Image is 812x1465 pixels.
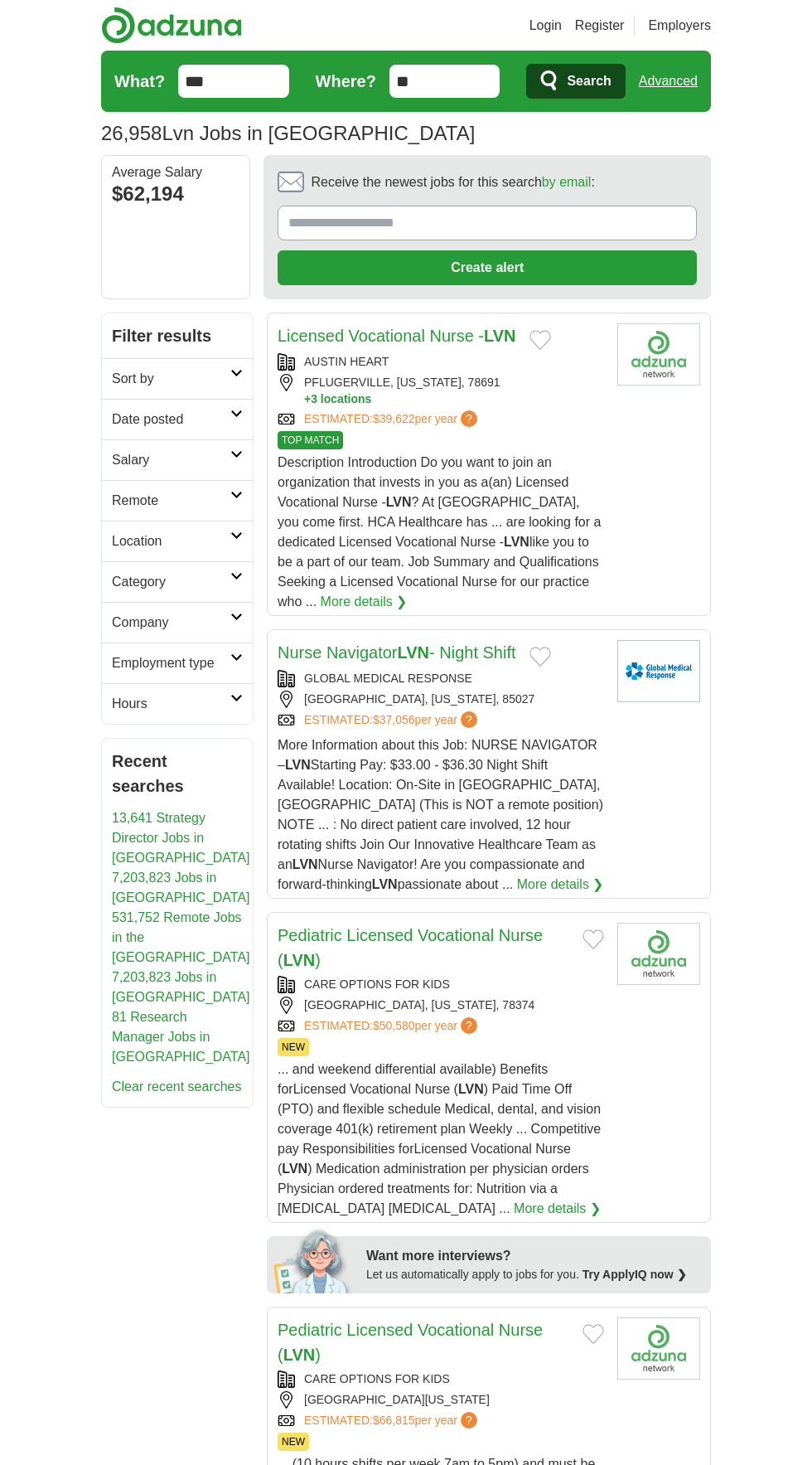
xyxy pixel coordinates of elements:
[278,1370,604,1388] div: CARE OPTIONS FOR KIDS
[617,640,700,702] img: Global Medical Response logo
[304,1017,481,1035] a: ESTIMATED:$50,580per year?
[304,711,481,729] a: ESTIMATED:$37,056per year?
[102,602,253,643] a: Company
[101,119,162,148] span: 26,958
[461,1412,477,1429] span: ?
[373,1414,415,1427] span: $66,815
[112,410,230,429] h2: Date posted
[112,179,239,209] div: $62,194
[278,1321,543,1364] a: Pediatric Licensed Vocational Nurse (LVN)
[373,713,415,726] span: $37,056
[278,738,603,891] span: More Information about this Job: NURSE NAVIGATOR – Starting Pay: $33.00 - $36.30 Night Shift Avai...
[278,1391,604,1409] div: [GEOGRAPHIC_DATA][US_STATE]
[112,653,230,673] h2: Employment type
[112,811,250,865] a: 13,641 Strategy Director Jobs in [GEOGRAPHIC_DATA]
[484,327,516,345] strong: LVN
[102,521,253,561] a: Location
[582,1324,604,1344] button: Add to favorite jobs
[304,672,472,685] a: GLOBAL MEDICAL RESPONSE
[112,450,230,470] h2: Salary
[278,997,604,1014] div: [GEOGRAPHIC_DATA], [US_STATE], 78374
[273,1227,354,1293] img: apply-iq-scientist.png
[648,16,711,36] a: Employers
[278,431,343,449] span: TOP MATCH
[283,1346,316,1364] strong: LVN
[398,643,430,662] strong: LVN
[112,491,230,511] h2: Remote
[112,749,243,798] h2: Recent searches
[114,69,165,94] label: What?
[102,313,253,358] h2: Filter results
[112,369,230,389] h2: Sort by
[373,1019,415,1032] span: $50,580
[278,455,601,609] span: Description Introduction Do you want to join an organization that invests in you as a(an) License...
[617,323,700,386] img: Company logo
[101,122,475,144] h1: Lvn Jobs in [GEOGRAPHIC_DATA]
[304,410,481,428] a: ESTIMATED:$39,622per year?
[112,871,250,905] a: 7,203,823 Jobs in [GEOGRAPHIC_DATA]
[504,535,529,549] strong: LVN
[112,970,250,1004] a: 7,203,823 Jobs in [GEOGRAPHIC_DATA]
[278,374,604,407] div: PFLUGERVILLE, [US_STATE], 78691
[102,480,253,521] a: Remote
[529,16,562,36] a: Login
[282,1162,307,1176] strong: LVN
[617,1317,700,1380] img: Company logo
[112,694,230,714] h2: Hours
[102,643,253,683] a: Employment type
[458,1082,484,1096] strong: LVN
[112,572,230,592] h2: Category
[304,391,311,407] span: +
[526,64,625,99] button: Search
[373,412,415,425] span: $39,622
[278,643,516,662] a: Nurse NavigatorLVN- Night Shift
[582,1268,687,1281] a: Try ApplyIQ now ❯
[278,327,516,345] a: Licensed Vocational Nurse -LVN
[461,410,477,427] span: ?
[112,1010,250,1064] a: 81 Research Manager Jobs in [GEOGRAPHIC_DATA]
[529,647,551,667] button: Add to favorite jobs
[278,353,604,371] div: AUSTIN HEART
[112,910,250,964] a: 531,752 Remote Jobs in the [GEOGRAPHIC_DATA]
[461,711,477,728] span: ?
[311,172,594,192] span: Receive the newest jobs for this search :
[386,495,412,509] strong: LVN
[542,175,592,189] a: by email
[292,857,318,871] strong: LVN
[278,926,543,969] a: Pediatric Licensed Vocational Nurse (LVN)
[278,976,604,993] div: CARE OPTIONS FOR KIDS
[278,1038,309,1056] span: NEW
[575,16,625,36] a: Register
[278,250,697,285] button: Create alert
[112,531,230,551] h2: Location
[278,691,604,708] div: [GEOGRAPHIC_DATA], [US_STATE], 85027
[101,7,242,44] img: Adzuna logo
[366,1246,701,1266] div: Want more interviews?
[102,399,253,439] a: Date posted
[529,330,551,350] button: Add to favorite jobs
[304,391,604,407] button: +3 locations
[283,951,316,969] strong: LVN
[102,358,253,399] a: Sort by
[278,1433,309,1451] span: NEW
[366,1266,701,1283] div: Let us automatically apply to jobs for you.
[372,877,398,891] strong: LVN
[102,439,253,480] a: Salary
[278,1062,601,1215] span: ... and weekend differential available) Benefits forLicensed Vocational Nurse ( ) Paid Time Off (...
[517,875,604,895] a: More details ❯
[321,592,408,612] a: More details ❯
[514,1199,601,1219] a: More details ❯
[304,1412,481,1429] a: ESTIMATED:$66,815per year?
[617,923,700,985] img: Company logo
[112,1079,242,1094] a: Clear recent searches
[112,166,239,179] div: Average Salary
[102,683,253,724] a: Hours
[285,758,311,772] strong: LVN
[316,69,376,94] label: Where?
[582,929,604,949] button: Add to favorite jobs
[112,613,230,633] h2: Company
[639,65,698,98] a: Advanced
[102,561,253,602] a: Category
[567,65,611,98] span: Search
[461,1017,477,1034] span: ?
